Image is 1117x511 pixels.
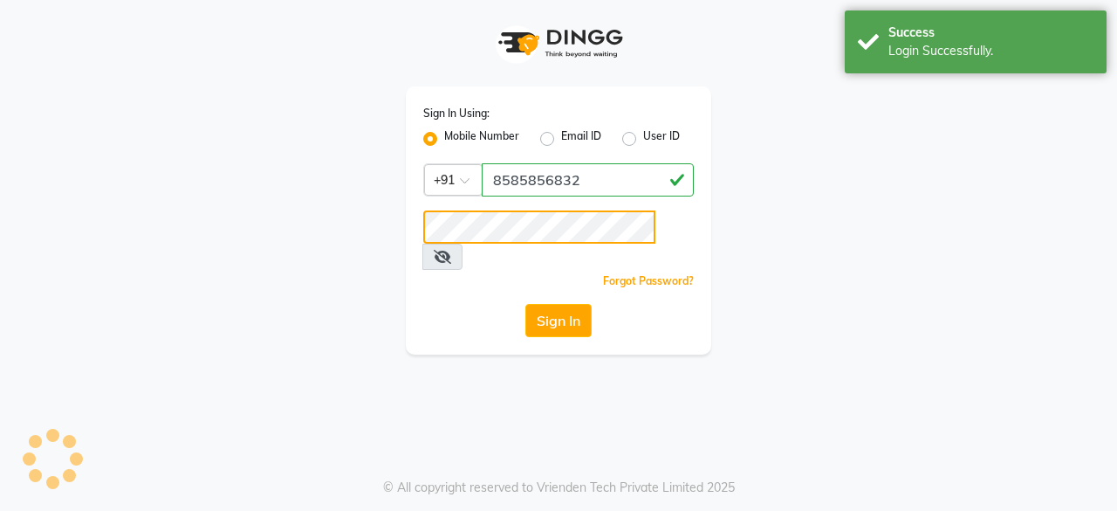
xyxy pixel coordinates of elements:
input: Username [482,163,694,197]
input: Username [423,211,655,244]
img: logo1.svg [489,17,628,69]
div: Login Successfully. [888,42,1093,60]
label: Email ID [561,128,601,149]
button: Sign In [525,304,592,337]
label: Sign In Using: [423,106,490,121]
a: Forgot Password? [603,274,694,287]
label: Mobile Number [444,128,519,149]
label: User ID [643,128,680,149]
div: Success [888,24,1093,42]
